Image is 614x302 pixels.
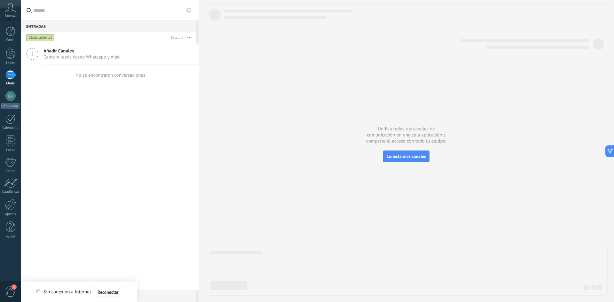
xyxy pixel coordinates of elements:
[183,32,196,43] button: Más
[1,126,20,130] div: Calendario
[12,284,17,290] span: 1
[1,148,20,152] div: Listas
[168,35,183,41] div: Total: 0
[43,54,121,60] span: Captura leads desde Whatsapp y más!
[36,287,121,297] div: Sin conexión a Internet
[26,34,55,42] div: Chats abiertos
[1,212,20,216] div: Ajustes
[21,20,196,32] div: Entradas
[43,48,121,54] span: Añadir Canales
[1,81,20,86] div: Chats
[75,72,146,78] div: No se encontraron conversaciones
[1,103,20,109] div: WhatsApp
[1,38,20,42] div: Panel
[1,190,20,194] div: Estadísticas
[95,287,121,297] button: Reconectar
[5,14,16,18] span: Cuenta
[387,153,426,159] span: Conecta más canales
[1,61,20,65] div: Leads
[98,290,119,294] span: Reconectar
[383,151,429,162] button: Conecta más canales
[1,235,20,239] div: Ayuda
[1,169,20,173] div: Correo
